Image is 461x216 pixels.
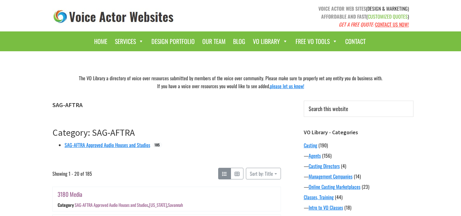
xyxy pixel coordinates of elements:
p: (DESIGN & MARKETING) ( ) [235,5,409,28]
button: Sort by: Title [246,168,281,179]
span: (44) [335,193,342,201]
div: — [304,162,413,170]
a: SAG-AFTRA Approved Audio Houses and Studios [65,141,150,149]
span: CUSTOMIZED QUOTES [368,13,408,20]
a: Online Casting Marketplaces [309,183,360,190]
input: Search this website [304,101,413,117]
a: 3180 Media [58,190,82,199]
div: The VO Library a directory of voice over resources submitted by members of the voice over communi... [48,73,413,92]
a: please let us know! [270,82,304,90]
a: Agents [309,152,321,159]
em: GET A FREE QUOTE: [339,21,374,28]
a: Free VO Tools [293,34,341,48]
a: Services [112,34,147,48]
a: Our Team [199,34,229,48]
div: — [304,204,413,211]
img: voice_actor_websites_logo [52,9,175,25]
a: Blog [230,34,248,48]
a: Savannah [168,202,183,208]
span: 185 [152,142,162,148]
a: VO Library [250,34,291,48]
a: Casting [304,142,317,149]
h3: VO Library - Categories [304,129,413,136]
strong: VOICE ACTOR WEB SITES [318,5,366,12]
div: — [304,183,413,190]
a: SAG-AFTRA Approved Audio Houses and Studios [74,202,148,208]
a: Contact [342,34,369,48]
a: Management Companies [309,173,353,180]
div: , , [74,202,183,208]
div: Category [58,202,74,208]
strong: AFFORDABLE AND FAST [321,13,366,20]
a: CONTACT US NOW! [375,21,409,28]
a: Casting Directors [309,162,340,170]
a: Classes, Training [304,193,334,201]
span: (18) [344,204,351,211]
a: [US_STATE] [149,202,167,208]
span: (23) [362,183,369,190]
a: Intro to VO Classes [309,204,343,211]
span: (4) [341,162,346,170]
div: — [304,173,413,180]
span: (14) [354,173,361,180]
span: (190) [318,142,328,149]
a: Design Portfolio [148,34,198,48]
a: Category: SAG-AFTRA [52,127,135,138]
a: Home [91,34,110,48]
div: — [304,152,413,159]
h1: SAG-AFTRA [52,101,281,109]
span: (156) [322,152,332,159]
span: Showing 1 - 20 of 185 [52,168,92,179]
